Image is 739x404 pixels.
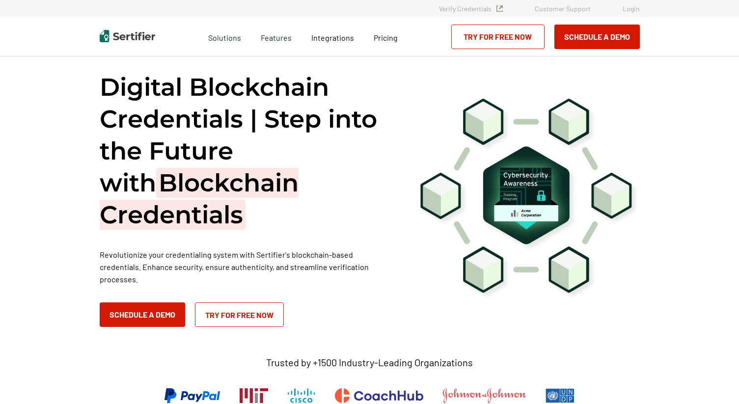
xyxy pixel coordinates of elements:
[623,4,640,13] a: Login
[311,30,354,43] a: Integrations
[451,25,545,49] a: Try for Free Now
[496,5,503,12] img: Verified
[208,30,241,43] span: Solutions
[535,4,591,13] a: Customer Support
[100,71,394,231] h1: Digital Blockchain Credentials | Step into the Future with
[374,33,398,42] span: Pricing
[100,168,299,230] span: Blockchain Credentials
[288,388,315,403] img: Cisco
[311,33,354,42] span: Integrations
[546,388,575,403] img: UNDP
[419,97,640,301] img: blockchain digital credentials hero
[240,388,268,403] img: Massachusetts Institute of Technology
[261,30,292,43] span: Features
[335,388,423,403] img: CoachHub
[439,4,503,13] a: Verify Credentials
[100,248,394,285] p: Revolutionize your credentialing system with Sertifier's blockchain-based credentials. Enhance se...
[443,388,525,403] img: Johnson & Johnson
[195,302,284,327] a: Try for Free Now
[100,30,155,42] img: Sertifier | Digital Credentialing Platform
[374,30,398,43] a: Pricing
[164,388,220,403] img: PayPal
[266,356,473,369] p: Trusted by +1500 Industry-Leading Organizations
